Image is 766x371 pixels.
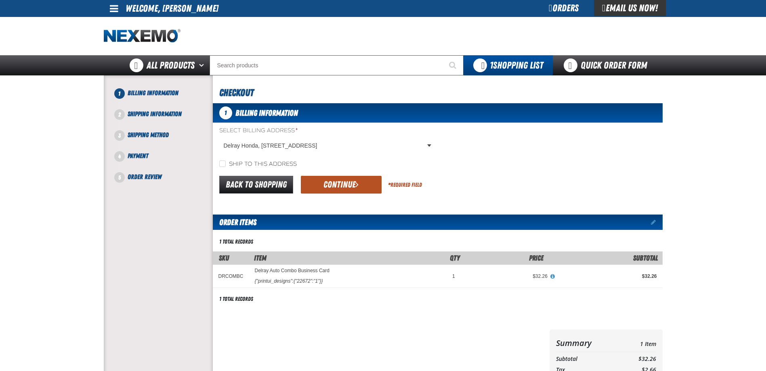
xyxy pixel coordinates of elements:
[219,160,297,168] label: Ship to this address
[219,106,232,119] span: 1
[219,238,253,246] div: 1 total records
[128,131,169,139] span: Shipping Method
[617,336,656,350] td: 1 Item
[196,55,210,75] button: Open All Products pages
[235,108,298,118] span: Billing Information
[464,55,553,75] button: You have 1 Shopping List. Open to view details
[450,254,460,262] span: Qty
[120,172,213,182] li: Order Review. Step 5 of 5. Not Completed
[548,273,558,280] button: View All Prices for Delray Auto Combo Business Card
[633,254,658,262] span: Subtotal
[114,172,125,183] span: 5
[651,219,663,225] a: Edit items
[120,109,213,130] li: Shipping Information. Step 2 of 5. Not Completed
[529,254,544,262] span: Price
[224,142,426,150] span: Delray Honda, [STREET_ADDRESS]
[219,254,229,262] a: SKU
[114,151,125,162] span: 4
[128,152,148,160] span: Payment
[120,88,213,109] li: Billing Information. Step 1 of 5. Not Completed
[147,58,195,73] span: All Products
[219,87,254,98] span: Checkout
[128,89,178,97] span: Billing Information
[556,354,618,365] th: Subtotal
[113,88,213,182] nav: Checkout steps. Current step is Billing Information. Step 1 of 5
[128,173,162,181] span: Order Review
[255,278,323,284] div: {"printui_designs":{"22672":"1"}}
[443,55,464,75] button: Start Searching
[556,336,618,350] th: Summary
[219,295,253,303] div: 1 total records
[559,273,657,279] div: $32.26
[104,29,180,43] img: Nexemo logo
[114,88,125,99] span: 1
[466,273,548,279] div: $32.26
[219,176,293,194] a: Back to Shopping
[490,60,543,71] span: Shopping List
[120,130,213,151] li: Shipping Method. Step 3 of 5. Not Completed
[452,273,455,279] span: 1
[128,110,182,118] span: Shipping Information
[210,55,464,75] input: Search
[213,215,256,230] h2: Order Items
[219,127,434,135] label: Select Billing Address
[213,265,249,288] td: DRCOMBC
[254,254,267,262] span: Item
[388,181,422,189] div: Required Field
[553,55,662,75] a: Quick Order Form
[104,29,180,43] a: Home
[490,60,493,71] strong: 1
[617,354,656,365] td: $32.26
[120,151,213,172] li: Payment. Step 4 of 5. Not Completed
[219,160,226,167] input: Ship to this address
[114,109,125,120] span: 2
[114,130,125,141] span: 3
[301,176,382,194] button: Continue
[255,268,329,274] a: Delray Auto Combo Business Card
